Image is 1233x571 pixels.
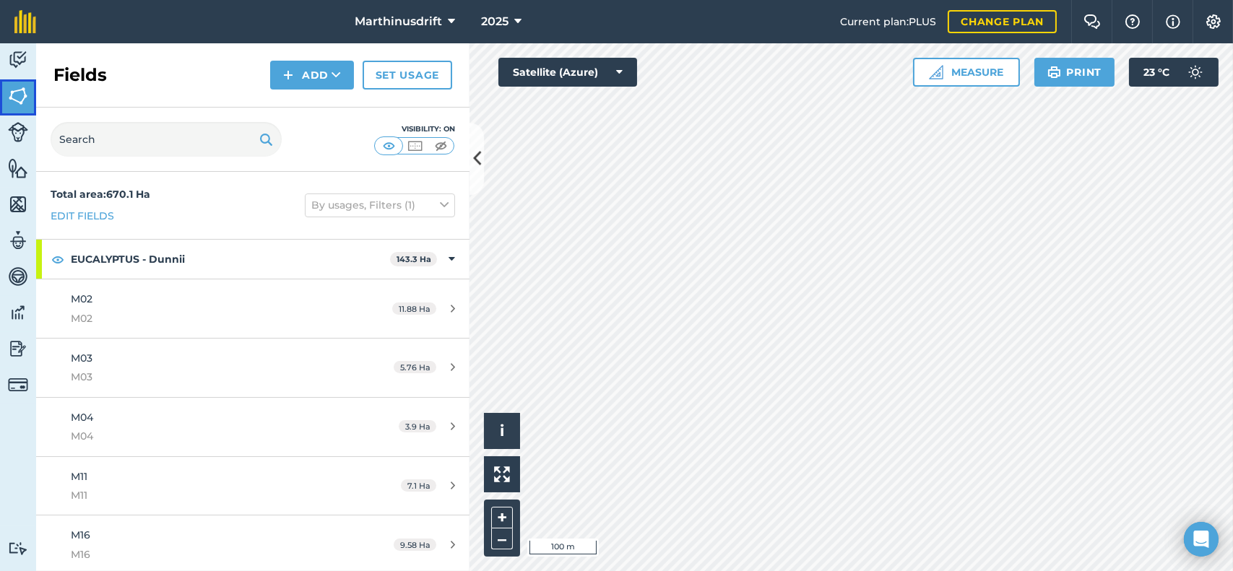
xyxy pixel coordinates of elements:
span: 11.88 Ha [392,302,436,315]
a: M11M117.1 Ha [36,457,470,515]
span: M04 [71,428,342,444]
a: M04M043.9 Ha [36,398,470,456]
a: Set usage [363,61,452,90]
span: M02 [71,310,342,326]
button: By usages, Filters (1) [305,193,455,217]
div: Visibility: On [374,123,455,135]
img: svg+xml;base64,PHN2ZyB4bWxucz0iaHR0cDovL3d3dy53My5vcmcvMjAwMC9zdmciIHdpZHRoPSIxOSIgaGVpZ2h0PSIyNC... [259,131,273,148]
span: 9.58 Ha [394,539,436,551]
a: M03M035.76 Ha [36,339,470,397]
img: svg+xml;base64,PHN2ZyB4bWxucz0iaHR0cDovL3d3dy53My5vcmcvMjAwMC9zdmciIHdpZHRoPSIxOCIgaGVpZ2h0PSIyNC... [51,250,64,268]
span: M11 [71,470,87,483]
img: svg+xml;base64,PD94bWwgdmVyc2lvbj0iMS4wIiBlbmNvZGluZz0idXRmLTgiPz4KPCEtLSBHZW5lcmF0b3I6IEFkb2JlIE... [8,375,28,395]
strong: Total area : 670.1 Ha [51,188,150,201]
div: EUCALYPTUS - Dunnii143.3 Ha [36,240,470,279]
img: svg+xml;base64,PD94bWwgdmVyc2lvbj0iMS4wIiBlbmNvZGluZz0idXRmLTgiPz4KPCEtLSBHZW5lcmF0b3I6IEFkb2JlIE... [8,122,28,142]
span: 5.76 Ha [394,361,436,373]
img: svg+xml;base64,PHN2ZyB4bWxucz0iaHR0cDovL3d3dy53My5vcmcvMjAwMC9zdmciIHdpZHRoPSI1MCIgaGVpZ2h0PSI0MC... [380,139,398,153]
button: – [491,528,513,549]
img: Two speech bubbles overlapping with the left bubble in the forefront [1083,14,1101,29]
span: M02 [71,292,92,305]
span: M16 [71,528,90,541]
img: svg+xml;base64,PHN2ZyB4bWxucz0iaHR0cDovL3d3dy53My5vcmcvMjAwMC9zdmciIHdpZHRoPSI1MCIgaGVpZ2h0PSI0MC... [406,139,424,153]
strong: EUCALYPTUS - Dunnii [71,240,390,279]
button: + [491,507,513,528]
img: svg+xml;base64,PD94bWwgdmVyc2lvbj0iMS4wIiBlbmNvZGluZz0idXRmLTgiPz4KPCEtLSBHZW5lcmF0b3I6IEFkb2JlIE... [8,541,28,555]
img: A question mark icon [1124,14,1141,29]
span: Marthinusdrift [355,13,442,30]
img: svg+xml;base64,PD94bWwgdmVyc2lvbj0iMS4wIiBlbmNvZGluZz0idXRmLTgiPz4KPCEtLSBHZW5lcmF0b3I6IEFkb2JlIE... [8,230,28,251]
span: 3.9 Ha [399,420,436,432]
button: Measure [913,58,1020,87]
img: svg+xml;base64,PHN2ZyB4bWxucz0iaHR0cDovL3d3dy53My5vcmcvMjAwMC9zdmciIHdpZHRoPSIxNyIgaGVpZ2h0PSIxNy... [1166,13,1180,30]
a: Edit fields [51,208,114,224]
div: Open Intercom Messenger [1184,522,1219,557]
img: svg+xml;base64,PHN2ZyB4bWxucz0iaHR0cDovL3d3dy53My5vcmcvMjAwMC9zdmciIHdpZHRoPSIxOSIgaGVpZ2h0PSIyNC... [1047,64,1061,81]
span: M03 [71,369,342,385]
a: M02M0211.88 Ha [36,279,470,338]
button: i [484,413,520,449]
img: svg+xml;base64,PD94bWwgdmVyc2lvbj0iMS4wIiBlbmNvZGluZz0idXRmLTgiPz4KPCEtLSBHZW5lcmF0b3I6IEFkb2JlIE... [8,338,28,359]
span: 23 ° C [1143,58,1169,87]
img: fieldmargin Logo [14,10,36,33]
span: M04 [71,411,93,424]
button: Satellite (Azure) [498,58,637,87]
a: Change plan [948,10,1057,33]
img: A cog icon [1205,14,1222,29]
img: svg+xml;base64,PHN2ZyB4bWxucz0iaHR0cDovL3d3dy53My5vcmcvMjAwMC9zdmciIHdpZHRoPSI1NiIgaGVpZ2h0PSI2MC... [8,193,28,215]
span: M03 [71,352,92,365]
img: Four arrows, one pointing top left, one top right, one bottom right and the last bottom left [494,466,510,482]
span: i [500,422,504,440]
img: Ruler icon [929,65,943,79]
img: svg+xml;base64,PHN2ZyB4bWxucz0iaHR0cDovL3d3dy53My5vcmcvMjAwMC9zdmciIHdpZHRoPSI1NiIgaGVpZ2h0PSI2MC... [8,85,28,107]
img: svg+xml;base64,PHN2ZyB4bWxucz0iaHR0cDovL3d3dy53My5vcmcvMjAwMC9zdmciIHdpZHRoPSI1NiIgaGVpZ2h0PSI2MC... [8,157,28,179]
span: M16 [71,546,342,562]
input: Search [51,122,282,157]
h2: Fields [53,64,107,87]
button: Print [1034,58,1115,87]
img: svg+xml;base64,PD94bWwgdmVyc2lvbj0iMS4wIiBlbmNvZGluZz0idXRmLTgiPz4KPCEtLSBHZW5lcmF0b3I6IEFkb2JlIE... [8,302,28,323]
span: M11 [71,487,342,503]
img: svg+xml;base64,PD94bWwgdmVyc2lvbj0iMS4wIiBlbmNvZGluZz0idXRmLTgiPz4KPCEtLSBHZW5lcmF0b3I6IEFkb2JlIE... [8,49,28,71]
img: svg+xml;base64,PD94bWwgdmVyc2lvbj0iMS4wIiBlbmNvZGluZz0idXRmLTgiPz4KPCEtLSBHZW5lcmF0b3I6IEFkb2JlIE... [1181,58,1210,87]
span: 7.1 Ha [401,479,436,492]
img: svg+xml;base64,PHN2ZyB4bWxucz0iaHR0cDovL3d3dy53My5vcmcvMjAwMC9zdmciIHdpZHRoPSI1MCIgaGVpZ2h0PSI0MC... [432,139,450,153]
span: Current plan : PLUS [840,14,936,30]
img: svg+xml;base64,PD94bWwgdmVyc2lvbj0iMS4wIiBlbmNvZGluZz0idXRmLTgiPz4KPCEtLSBHZW5lcmF0b3I6IEFkb2JlIE... [8,266,28,287]
img: svg+xml;base64,PHN2ZyB4bWxucz0iaHR0cDovL3d3dy53My5vcmcvMjAwMC9zdmciIHdpZHRoPSIxNCIgaGVpZ2h0PSIyNC... [283,66,293,84]
span: 2025 [481,13,509,30]
strong: 143.3 Ha [397,254,431,264]
button: Add [270,61,354,90]
button: 23 °C [1129,58,1219,87]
